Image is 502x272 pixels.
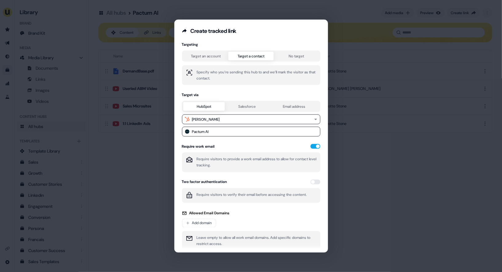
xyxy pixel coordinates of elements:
button: No target [274,52,319,60]
p: Specify who you’re sending this hub to and we’ll mark the visitor as that contact. [197,69,317,81]
span: Allowed Email Domains [189,210,230,216]
button: Salesforce [225,102,269,111]
button: Target a contact [228,52,274,60]
div: Targeting [182,42,320,47]
div: Create tracked link [191,27,236,35]
button: Target an account [183,52,228,60]
p: Leave empty to allow all work email domains. Add specific domains to restrict access. [197,235,317,247]
p: Require visitors to provide a work email address to allow for contact level tracking. [197,156,317,169]
div: [PERSON_NAME] [192,116,220,122]
div: Require work email [182,144,215,149]
p: Require visitors to verify their email before accessing the content. [197,192,307,199]
div: Two factor authentication [182,180,227,185]
button: HubSpot [183,102,225,111]
div: Pactum AI [192,129,209,135]
div: Target via [182,92,320,97]
button: Email address [269,102,319,111]
button: Add domain [182,219,216,227]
